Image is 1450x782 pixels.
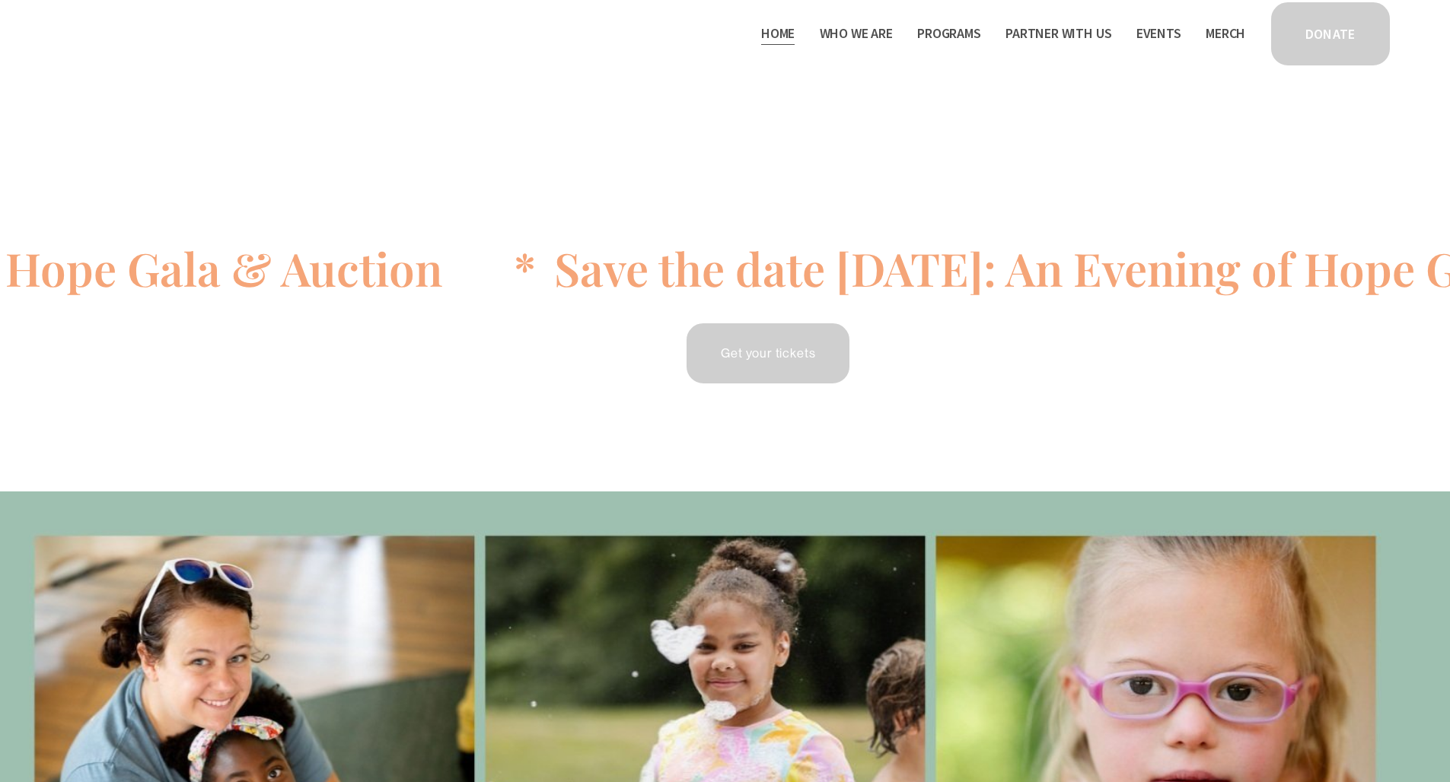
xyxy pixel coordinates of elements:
[1136,21,1181,46] a: Events
[1206,21,1245,46] a: Merch
[917,21,981,46] a: folder dropdown
[917,23,981,45] span: Programs
[820,21,893,46] a: folder dropdown
[1005,21,1111,46] a: folder dropdown
[1005,23,1111,45] span: Partner With Us
[684,321,852,386] a: Get your tickets
[761,21,795,46] a: Home
[820,23,893,45] span: Who We Are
